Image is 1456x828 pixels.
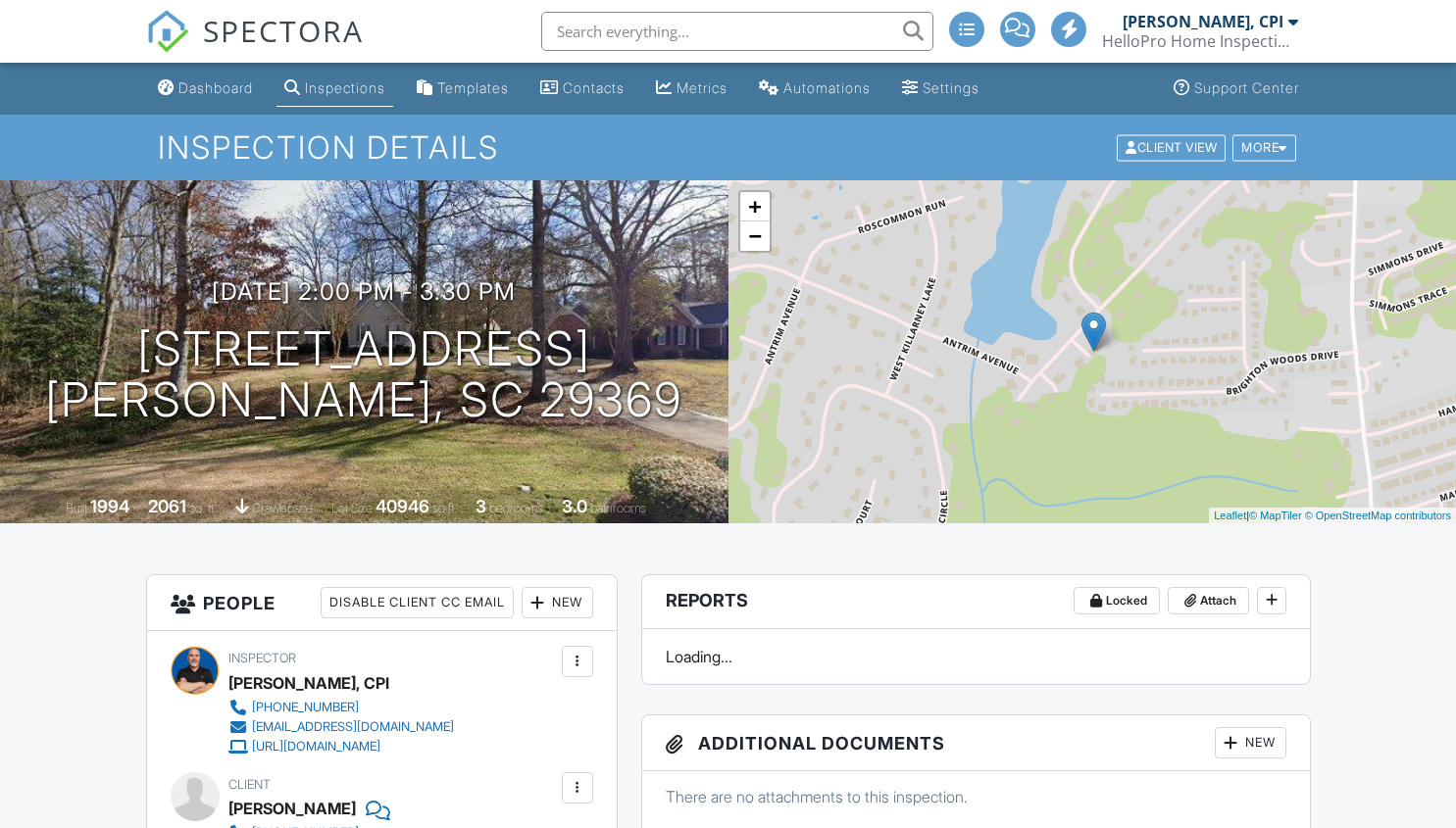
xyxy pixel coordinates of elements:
div: [PERSON_NAME], CPI [228,668,389,698]
span: bathrooms [590,501,646,515]
div: New [1215,727,1286,758]
a: Zoom in [740,192,770,221]
div: 1994 [90,496,129,516]
a: Automations (Advanced) [751,71,879,107]
input: Search everything... [541,12,933,51]
div: Metrics [677,79,728,96]
div: 3 [476,496,486,516]
div: More [1232,134,1296,161]
div: Disable Client CC Email [321,587,514,618]
span: Built [66,501,87,515]
a: Templates [409,71,517,107]
div: [PHONE_NUMBER] [252,700,359,715]
div: Support Center [1194,79,1299,96]
div: | [1209,508,1456,524]
a: Support Center [1166,71,1307,107]
a: Contacts [532,71,632,107]
a: © MapTiler [1249,510,1302,521]
div: [EMAIL_ADDRESS][DOMAIN_NAME] [252,719,454,735]
a: [PHONE_NUMBER] [228,698,454,717]
div: New [522,587,593,618]
div: Settings [923,79,979,96]
div: Inspections [305,79,385,96]
a: [EMAIL_ADDRESS][DOMAIN_NAME] [228,717,454,737]
span: Client [228,777,271,792]
span: Inspector [228,651,296,665]
h3: Additional Documents [642,715,1310,771]
a: [URL][DOMAIN_NAME] [228,737,454,756]
a: Dashboard [150,71,261,107]
h3: People [147,575,617,631]
a: SPECTORA [146,26,364,68]
span: sq.ft. [432,501,457,515]
span: SPECTORA [203,10,364,51]
span: Lot Size [331,501,373,515]
a: Leaflet [1214,510,1246,521]
p: There are no attachments to this inspection. [666,786,1286,807]
a: Client View [1115,139,1230,154]
div: [PERSON_NAME] [228,794,356,823]
img: The Best Home Inspection Software - Spectora [146,10,189,53]
span: bedrooms [489,501,543,515]
a: Settings [894,71,987,107]
div: Templates [437,79,509,96]
h3: [DATE] 2:00 pm - 3:30 pm [212,278,516,305]
a: © OpenStreetMap contributors [1305,510,1451,521]
div: 3.0 [562,496,587,516]
div: Client View [1117,134,1226,161]
div: [PERSON_NAME], CPI [1123,12,1283,31]
div: Dashboard [178,79,253,96]
div: 2061 [148,496,186,516]
div: 40946 [376,496,429,516]
a: Metrics [648,71,735,107]
a: Inspections [276,71,393,107]
div: [URL][DOMAIN_NAME] [252,739,380,755]
span: sq. ft. [189,501,217,515]
h1: [STREET_ADDRESS] [PERSON_NAME], SC 29369 [45,323,682,427]
div: Contacts [563,79,625,96]
span: crawlspace [252,501,313,515]
div: HelloPro Home Inspections LLC [1102,31,1298,51]
h1: Inspection Details [158,130,1297,165]
a: Zoom out [740,221,770,251]
div: Automations [783,79,871,96]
